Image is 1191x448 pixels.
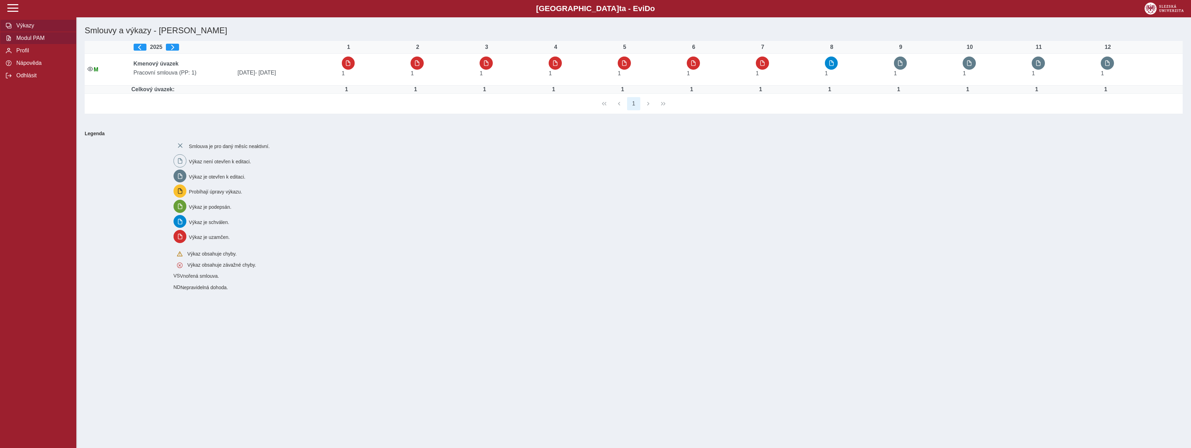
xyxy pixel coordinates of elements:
[340,86,354,93] div: Úvazek : 8 h / den. 40 h / týden.
[616,86,630,93] div: Úvazek : 8 h / den. 40 h / týden.
[134,61,179,67] b: Kmenový úvazek
[754,86,768,93] div: Úvazek : 8 h / den. 40 h / týden.
[189,204,231,210] span: Výkaz je podepsán.
[1032,70,1035,76] span: Úvazek : 8 h / den. 40 h / týden.
[963,44,977,50] div: 10
[174,284,180,290] span: Smlouva vnořená do kmene
[1144,2,1184,15] img: logo_web_su.png
[174,273,180,278] span: Smlouva vnořená do kmene
[342,44,356,50] div: 1
[1101,44,1115,50] div: 12
[189,189,242,195] span: Probíhají úpravy výkazu.
[627,97,640,110] button: 1
[14,23,70,29] span: Výkazy
[180,273,219,279] span: Vnořená smlouva.
[180,285,228,290] span: Nepravidelná dohoda.
[14,60,70,66] span: Nápověda
[189,219,229,225] span: Výkaz je schválen.
[189,234,230,240] span: Výkaz je uzamčen.
[1032,44,1046,50] div: 11
[478,86,491,93] div: Úvazek : 8 h / den. 40 h / týden.
[411,70,414,76] span: Úvazek : 8 h / den. 40 h / týden.
[408,86,422,93] div: Úvazek : 8 h / den. 40 h / týden.
[82,23,1002,38] h1: Smlouvy a výkazy - [PERSON_NAME]
[823,86,837,93] div: Úvazek : 8 h / den. 40 h / týden.
[547,86,560,93] div: Úvazek : 8 h / den. 40 h / týden.
[134,44,336,51] div: 2025
[963,70,966,76] span: Úvazek : 8 h / den. 40 h / týden.
[14,72,70,79] span: Odhlásit
[687,44,701,50] div: 6
[480,70,483,76] span: Úvazek : 8 h / den. 40 h / týden.
[21,4,1170,13] b: [GEOGRAPHIC_DATA] a - Evi
[549,44,563,50] div: 4
[255,70,276,76] span: - [DATE]
[187,251,237,257] span: Výkaz obsahuje chyby.
[131,86,339,94] td: Celkový úvazek:
[87,66,93,72] i: Smlouva je aktivní
[549,70,552,76] span: Úvazek : 8 h / den. 40 h / týden.
[1030,86,1044,93] div: Úvazek : 8 h / den. 40 h / týden.
[342,70,345,76] span: Úvazek : 8 h / den. 40 h / týden.
[687,70,690,76] span: Úvazek : 8 h / den. 40 h / týden.
[1099,86,1113,93] div: Úvazek : 8 h / den. 40 h / týden.
[189,159,251,164] span: Výkaz není otevřen k editaci.
[235,70,339,76] span: [DATE]
[618,70,621,76] span: Úvazek : 8 h / den. 40 h / týden.
[1101,70,1104,76] span: Úvazek : 8 h / den. 40 h / týden.
[825,70,828,76] span: Úvazek : 8 h / den. 40 h / týden.
[894,70,897,76] span: Úvazek : 8 h / den. 40 h / týden.
[644,4,650,13] span: D
[650,4,655,13] span: o
[14,35,70,41] span: Modul PAM
[685,86,699,93] div: Úvazek : 8 h / den. 40 h / týden.
[189,174,245,179] span: Výkaz je otevřen k editaci.
[825,44,839,50] div: 8
[756,44,770,50] div: 7
[14,48,70,54] span: Profil
[892,86,906,93] div: Úvazek : 8 h / den. 40 h / týden.
[894,44,908,50] div: 9
[131,70,235,76] span: Pracovní smlouva (PP: 1)
[411,44,424,50] div: 2
[618,44,632,50] div: 5
[94,67,98,72] span: Údaje souhlasí s údaji v Magionu
[82,128,1180,139] b: Legenda
[189,144,270,149] span: Smlouva je pro daný měsíc neaktivní.
[756,70,759,76] span: Úvazek : 8 h / den. 40 h / týden.
[480,44,493,50] div: 3
[187,262,256,268] span: Výkaz obsahuje závažné chyby.
[961,86,974,93] div: Úvazek : 8 h / den. 40 h / týden.
[619,4,622,13] span: t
